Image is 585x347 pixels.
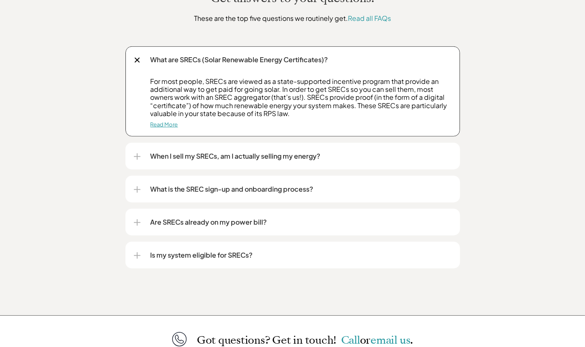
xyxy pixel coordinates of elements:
p: For most people, SRECs are viewed as a state-supported incentive program that provide an addition... [151,77,452,117]
p: Is my system eligible for SRECs? [151,250,452,260]
p: When I sell my SRECs, am I actually selling my energy? [151,151,452,161]
p: What are SRECs (Solar Renewable Energy Certificates)? [151,55,452,65]
p: Are SRECs already on my power bill? [151,217,452,227]
p: Got questions? Get in touch! [197,334,413,346]
p: These are the top five questions we routinely get. [138,13,447,23]
a: Read More [151,121,178,128]
p: What is the SREC sign-up and onboarding process? [151,184,452,194]
a: Read all FAQs [348,14,391,23]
